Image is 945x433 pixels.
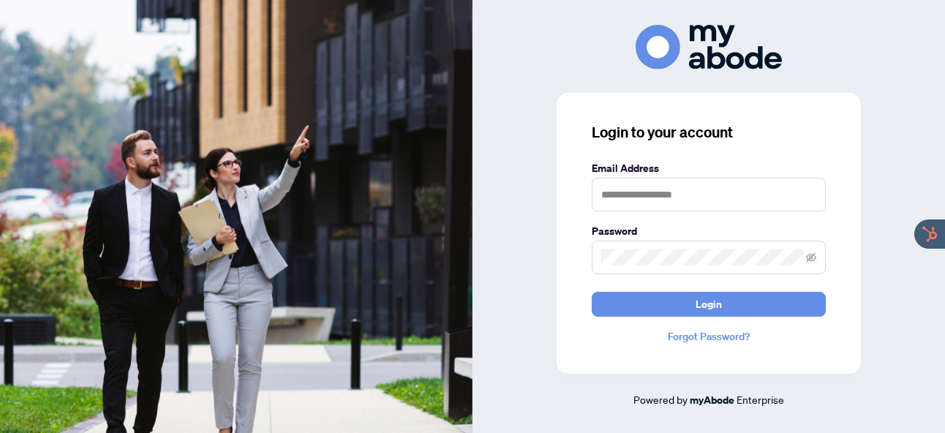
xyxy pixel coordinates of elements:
[592,223,826,239] label: Password
[737,393,784,406] span: Enterprise
[592,122,826,143] h3: Login to your account
[633,393,688,406] span: Powered by
[592,328,826,344] a: Forgot Password?
[592,292,826,317] button: Login
[696,293,722,316] span: Login
[592,160,826,176] label: Email Address
[636,25,782,69] img: ma-logo
[690,392,734,408] a: myAbode
[806,252,816,263] span: eye-invisible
